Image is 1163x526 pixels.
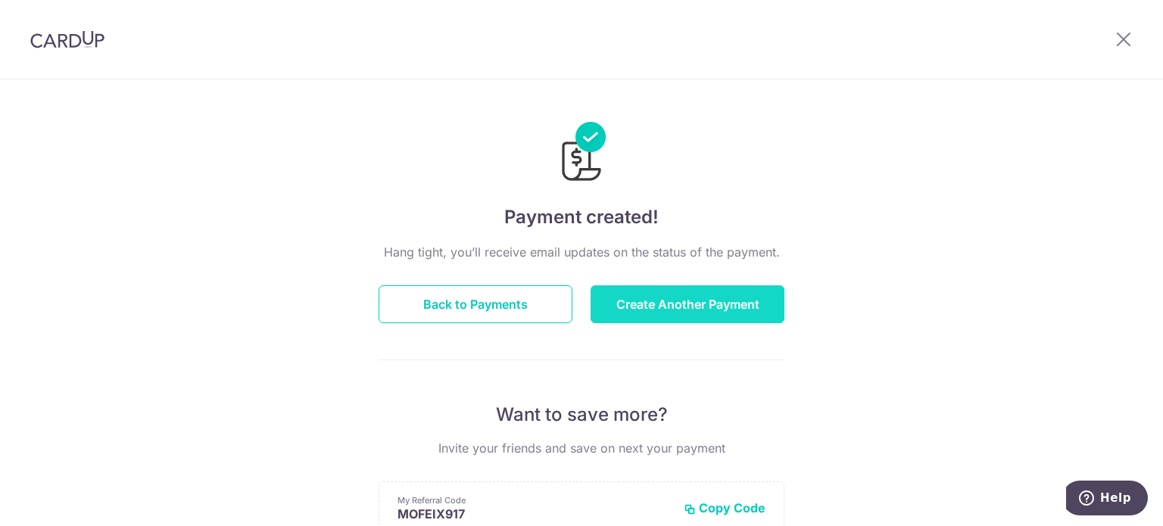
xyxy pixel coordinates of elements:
[379,403,784,427] p: Want to save more?
[591,285,784,323] button: Create Another Payment
[684,500,765,515] button: Copy Code
[398,506,672,521] p: MOFEIX917
[1066,481,1148,518] iframe: Opens a widget where you can find more information
[379,439,784,457] p: Invite your friends and save on next your payment
[557,122,606,185] img: Payments
[379,285,572,323] button: Back to Payments
[398,494,672,506] p: My Referral Code
[379,243,784,261] p: Hang tight, you’ll receive email updates on the status of the payment.
[30,30,104,48] img: CardUp
[379,204,784,231] h4: Payment created!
